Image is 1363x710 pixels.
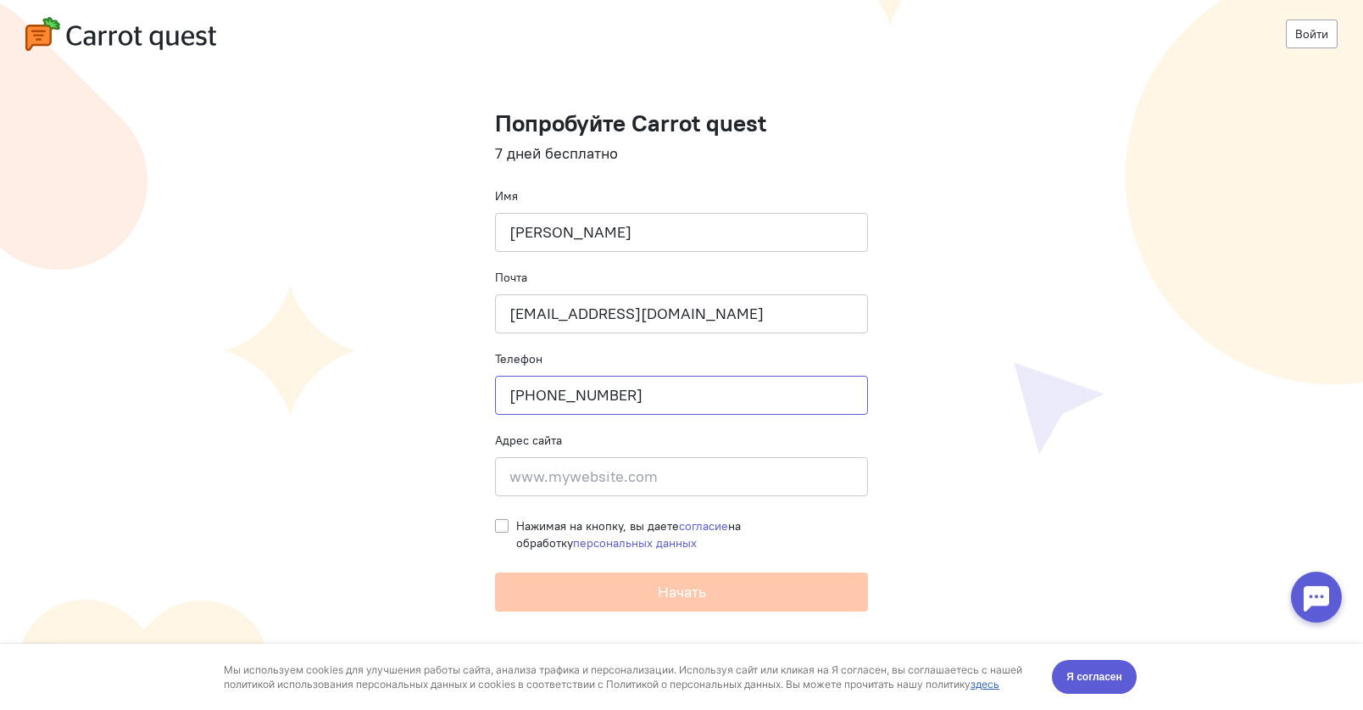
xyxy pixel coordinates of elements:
[495,376,868,415] input: +79001110101
[495,573,868,612] button: Начать
[1286,20,1338,48] a: Войти
[25,17,216,51] img: carrot-quest-logo.svg
[495,350,542,367] label: Телефон
[971,34,999,47] a: здесь
[1052,16,1137,50] button: Я согласен
[224,19,1032,48] div: Мы используем cookies для улучшения работы сайта, анализа трафика и персонализации. Используя сай...
[495,213,868,252] input: Ваше имя
[658,582,706,601] span: Начать
[495,145,868,162] h4: 7 дней бесплатно
[495,432,562,449] label: Адрес сайта
[679,518,728,534] a: согласие
[495,457,868,496] input: www.mywebsite.com
[573,535,697,551] a: персональных данных
[1066,25,1122,42] span: Я согласен
[495,294,868,333] input: name@company.ru
[495,187,518,204] label: Имя
[495,110,868,137] h1: Попробуйте Carrot quest
[495,269,527,286] label: Почта
[516,518,741,551] span: Нажимая на кнопку, вы даете на обработку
